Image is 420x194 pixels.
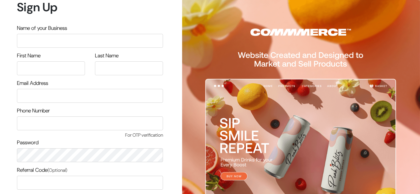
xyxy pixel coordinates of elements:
[17,24,67,32] label: Name of your Business
[17,139,39,147] label: Password
[17,107,50,115] label: Phone Number
[17,79,48,87] label: Email Address
[17,132,163,139] span: For OTP verification
[17,52,41,60] label: First Name
[17,166,67,174] label: Referral Code
[47,167,67,173] span: (Optional)
[95,52,119,60] label: Last Name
